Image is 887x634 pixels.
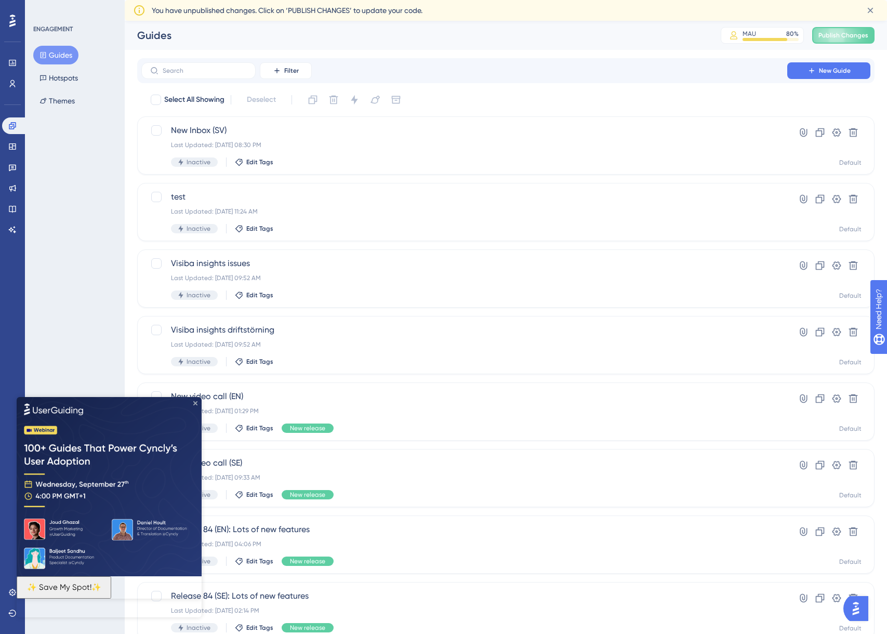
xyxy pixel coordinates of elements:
button: Edit Tags [235,291,273,299]
button: Deselect [237,90,285,109]
div: 80 % [786,30,799,38]
button: New Guide [787,62,870,79]
span: Filter [284,67,299,75]
button: Edit Tags [235,158,273,166]
span: New video call (SE) [171,457,758,469]
button: Edit Tags [235,358,273,366]
button: Edit Tags [235,224,273,233]
div: Default [839,292,862,300]
span: Publish Changes [818,31,868,39]
span: Inactive [187,358,210,366]
div: Last Updated: [DATE] 11:24 AM [171,207,758,216]
span: New Inbox (SV) [171,124,758,137]
div: Last Updated: [DATE] 09:33 AM [171,473,758,482]
span: Deselect [247,94,276,106]
div: Guides [137,28,695,43]
span: Release 84 (SE): Lots of new features [171,590,758,602]
span: Release 84 (EN): Lots of new features [171,523,758,536]
span: Visiba insights driftstörning [171,324,758,336]
button: Themes [33,91,81,110]
span: Edit Tags [246,224,273,233]
button: Hotspots [33,69,84,87]
div: Default [839,358,862,366]
div: Last Updated: [DATE] 08:30 PM [171,141,758,149]
div: Default [839,558,862,566]
div: Last Updated: [DATE] 09:52 AM [171,340,758,349]
span: Edit Tags [246,557,273,565]
span: Edit Tags [246,491,273,499]
span: New Guide [819,67,851,75]
span: Inactive [187,224,210,233]
div: Default [839,624,862,632]
div: Last Updated: [DATE] 02:14 PM [171,606,758,615]
iframe: UserGuiding AI Assistant Launcher [843,593,875,624]
span: New release [290,424,325,432]
div: Last Updated: [DATE] 01:29 PM [171,407,758,415]
button: Filter [260,62,312,79]
span: New release [290,557,325,565]
div: Last Updated: [DATE] 04:06 PM [171,540,758,548]
span: Select All Showing [164,94,224,106]
div: Default [839,225,862,233]
button: Edit Tags [235,624,273,632]
span: New release [290,491,325,499]
span: Inactive [187,158,210,166]
span: Need Help? [24,3,65,15]
span: test [171,191,758,203]
div: Close Preview [177,4,181,8]
span: You have unpublished changes. Click on ‘PUBLISH CHANGES’ to update your code. [152,4,422,17]
div: Last Updated: [DATE] 09:52 AM [171,274,758,282]
span: New video call (EN) [171,390,758,403]
span: Visiba insights issues [171,257,758,270]
button: Publish Changes [812,27,875,44]
button: Edit Tags [235,491,273,499]
div: Default [839,491,862,499]
span: Inactive [187,291,210,299]
span: Edit Tags [246,424,273,432]
span: Edit Tags [246,158,273,166]
span: Inactive [187,624,210,632]
span: Edit Tags [246,358,273,366]
div: ENGAGEMENT [33,25,73,33]
div: MAU [743,30,756,38]
button: Edit Tags [235,557,273,565]
button: Guides [33,46,78,64]
div: Default [839,425,862,433]
input: Search [163,67,247,74]
div: Default [839,158,862,167]
span: New release [290,624,325,632]
span: Edit Tags [246,291,273,299]
button: Edit Tags [235,424,273,432]
span: Edit Tags [246,624,273,632]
